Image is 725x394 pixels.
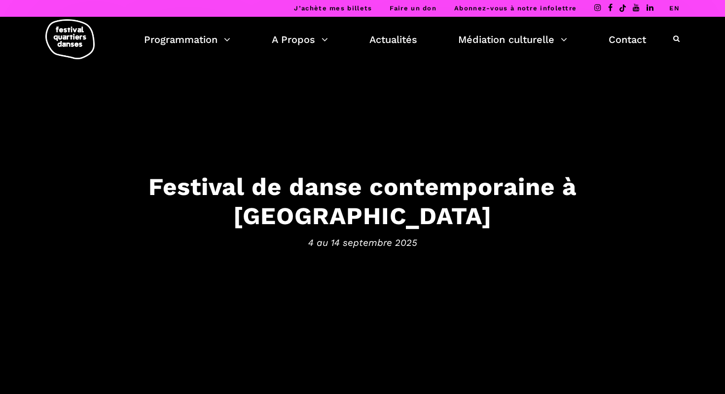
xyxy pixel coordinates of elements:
span: 4 au 14 septembre 2025 [57,235,668,250]
a: Abonnez-vous à notre infolettre [454,4,577,12]
a: J’achète mes billets [294,4,372,12]
h3: Festival de danse contemporaine à [GEOGRAPHIC_DATA] [57,172,668,231]
a: Faire un don [390,4,436,12]
a: Actualités [369,31,417,48]
a: Contact [609,31,646,48]
a: Programmation [144,31,230,48]
img: logo-fqd-med [45,19,95,59]
a: EN [669,4,680,12]
a: Médiation culturelle [458,31,567,48]
a: A Propos [272,31,328,48]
